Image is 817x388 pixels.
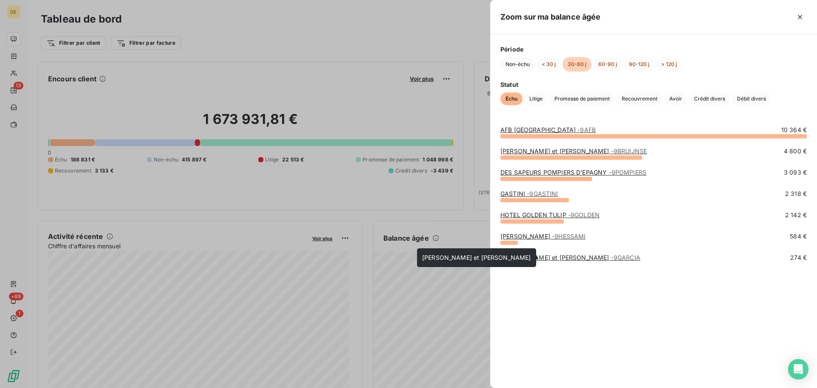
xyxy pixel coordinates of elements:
[617,92,663,105] button: Recouvrement
[537,57,561,72] button: < 30 j
[422,254,531,261] span: [PERSON_NAME] et [PERSON_NAME]
[624,57,654,72] button: 90-120 j
[500,11,601,23] h5: Zoom sur ma balance âgée
[552,233,586,240] span: - 9HESSAMI
[500,254,640,261] a: [PERSON_NAME] et [PERSON_NAME]
[500,211,600,218] a: HOTEL GOLDEN TULIP
[563,57,591,72] button: 30-60 j
[593,57,622,72] button: 60-90 j
[500,57,535,72] button: Non-échu
[500,147,647,155] a: [PERSON_NAME] et [PERSON_NAME]
[785,211,807,219] span: 2 142 €
[500,45,807,54] span: Période
[577,126,596,133] span: - 9AFB
[784,147,807,155] span: 4 800 €
[500,80,807,89] span: Statut
[500,92,523,105] button: Échu
[500,126,596,133] a: AFB [GEOGRAPHIC_DATA]
[527,190,558,197] span: - 9GASTINI
[781,126,807,134] span: 10 364 €
[656,57,682,72] button: > 120 j
[788,359,808,379] div: Open Intercom Messenger
[500,190,558,197] a: GASTINI
[568,211,600,218] span: - 9GOLDEN
[790,232,807,241] span: 584 €
[784,168,807,177] span: 3 093 €
[524,92,548,105] button: Litige
[609,169,647,176] span: - 9POMPIERS
[785,190,807,198] span: 2 318 €
[689,92,730,105] button: Crédit divers
[549,92,615,105] button: Promesse de paiement
[611,254,640,261] span: - 9GARCIA
[500,233,586,240] a: [PERSON_NAME]
[732,92,771,105] button: Débit divers
[500,169,646,176] a: DES SAPEURS POMPIERS D'EPAGNY
[664,92,687,105] button: Avoir
[790,253,807,262] span: 274 €
[611,147,647,155] span: - 9BRUIJNSE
